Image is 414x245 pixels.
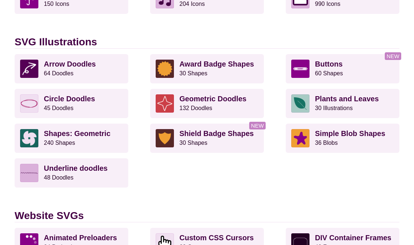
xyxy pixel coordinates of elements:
[15,36,399,49] h2: SVG Illustrations
[286,54,399,83] a: Buttons60 Shapes
[44,140,75,146] small: 240 Shapes
[315,95,379,103] strong: Plants and Leaves
[315,105,353,111] small: 30 Illustrations
[315,234,391,242] strong: DIV Container Frames
[15,124,128,153] a: Shapes: Geometric240 Shapes
[20,164,38,182] img: hand-drawn underline waves
[315,140,338,146] small: 36 Blobs
[179,234,254,242] strong: Custom CSS Cursors
[44,174,73,181] small: 48 Doodles
[179,129,254,137] strong: Shield Badge Shapes
[286,124,399,153] a: Simple Blob Shapes36 Blobs
[291,94,309,113] img: vector leaf
[44,95,95,103] strong: Circle Doodles
[15,54,128,83] a: Arrow Doodles64 Doodles
[150,124,264,153] a: Shield Badge Shapes30 Shapes
[150,54,264,83] a: Award Badge Shapes30 Shapes
[20,94,38,113] img: svg double circle
[315,70,343,76] small: 60 Shapes
[156,94,174,113] img: hand-drawn star outline doodle
[315,129,385,137] strong: Simple Blob Shapes
[20,60,38,78] img: twisting arrow
[15,89,128,118] a: Circle Doodles45 Doodles
[15,210,399,222] h2: Website SVGs
[15,158,128,188] a: Underline doodles48 Doodles
[44,60,96,68] strong: Arrow Doodles
[179,140,208,146] small: 30 Shapes
[44,164,107,172] strong: Underline doodles
[44,105,73,111] small: 45 Doodles
[156,60,174,78] img: Award Badge Shape
[179,105,212,111] small: 132 Doodles
[179,70,208,76] small: 30 Shapes
[44,1,69,7] small: 150 Icons
[156,129,174,147] img: Shield Badge Shape
[179,60,254,68] strong: Award Badge Shapes
[44,70,73,76] small: 64 Doodles
[315,1,340,7] small: 990 Icons
[150,89,264,118] a: Geometric Doodles132 Doodles
[286,89,399,118] a: Plants and Leaves30 Illustrations
[315,60,343,68] strong: Buttons
[44,129,110,137] strong: Shapes: Geometric
[44,234,117,242] strong: Animated Preloaders
[179,95,246,103] strong: Geometric Doodles
[291,129,309,147] img: starfish blob
[291,60,309,78] img: button with arrow caps
[179,1,205,7] small: 204 Icons
[20,129,38,147] img: pinwheel shape made of half circles over green background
